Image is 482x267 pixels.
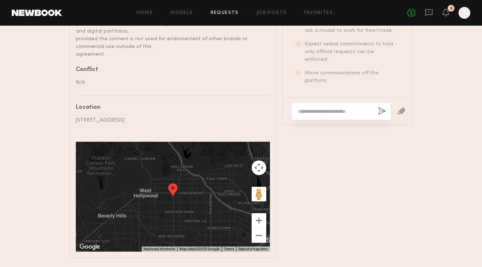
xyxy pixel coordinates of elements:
a: Favorites [304,11,333,15]
div: [STREET_ADDRESS] [76,116,264,124]
img: Google [78,242,102,252]
a: Home [137,11,153,15]
div: N/A [76,79,264,86]
button: Keyboard shortcuts [144,246,175,252]
div: 3 [450,7,452,11]
button: Map camera controls [252,160,266,175]
a: Requests [211,11,239,15]
a: Report a map error [238,247,268,251]
button: Zoom out [252,228,266,243]
button: Drag Pegman onto the map to open Street View [252,187,266,201]
a: Open this area in Google Maps (opens a new window) [78,242,102,252]
div: Conflict [76,67,264,73]
span: Expect verbal commitments to hold - only official requests can be enforced. [305,42,397,62]
a: Models [170,11,193,15]
a: Job Posts [256,11,287,15]
span: Map data ©2025 Google [179,247,219,251]
a: Terms [224,247,234,251]
span: Move communications off the platform. [305,71,379,83]
div: Location [76,105,264,111]
button: Zoom in [252,213,266,228]
a: T [459,7,470,19]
